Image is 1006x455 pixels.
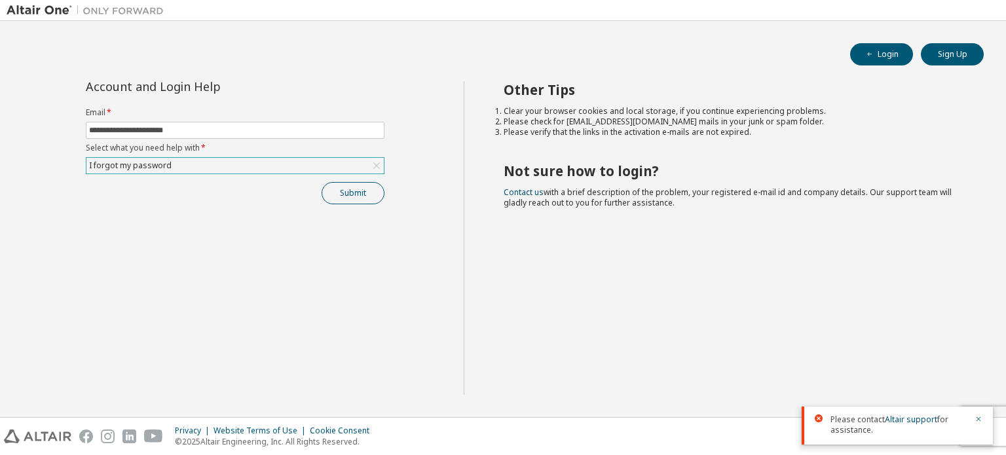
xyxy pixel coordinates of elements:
[79,429,93,443] img: facebook.svg
[504,127,961,137] li: Please verify that the links in the activation e-mails are not expired.
[7,4,170,17] img: Altair One
[322,182,384,204] button: Submit
[504,81,961,98] h2: Other Tips
[122,429,136,443] img: linkedin.svg
[86,143,384,153] label: Select what you need help with
[504,187,544,198] a: Contact us
[850,43,913,65] button: Login
[921,43,984,65] button: Sign Up
[4,429,71,443] img: altair_logo.svg
[214,426,310,436] div: Website Terms of Use
[101,429,115,443] img: instagram.svg
[87,158,174,173] div: I forgot my password
[504,162,961,179] h2: Not sure how to login?
[504,187,952,208] span: with a brief description of the problem, your registered e-mail id and company details. Our suppo...
[310,426,377,436] div: Cookie Consent
[504,106,961,117] li: Clear your browser cookies and local storage, if you continue experiencing problems.
[144,429,163,443] img: youtube.svg
[175,426,214,436] div: Privacy
[830,414,967,435] span: Please contact for assistance.
[175,436,377,447] p: © 2025 Altair Engineering, Inc. All Rights Reserved.
[885,414,937,425] a: Altair support
[504,117,961,127] li: Please check for [EMAIL_ADDRESS][DOMAIN_NAME] mails in your junk or spam folder.
[86,107,384,118] label: Email
[86,158,384,173] div: I forgot my password
[86,81,325,92] div: Account and Login Help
